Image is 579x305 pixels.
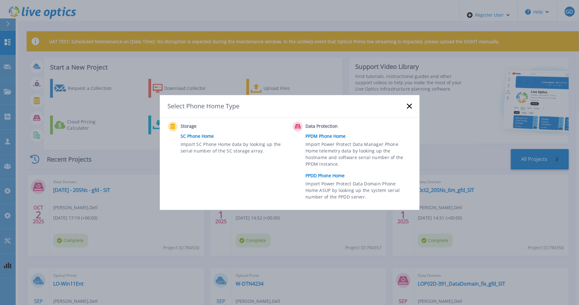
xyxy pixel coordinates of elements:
span: Import SC Phone Home data by looking up the serial number of the SC storage array. [181,141,285,155]
a: PPDM Phone Home [305,132,415,141]
div: Select Phone Home Type [167,102,240,110]
span: Storage [181,123,243,130]
a: PPDD Phone Home [305,171,415,180]
a: SC Phone Home [181,132,290,141]
span: Import Power Protect Data Domain Phone Home ASUP by looking up the system serial number of the PP... [305,180,410,202]
span: Import Power Protect Data Manager Phone Home telemetry data by looking up the hostname and softwa... [305,141,410,170]
span: Data Protection [305,123,368,130]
